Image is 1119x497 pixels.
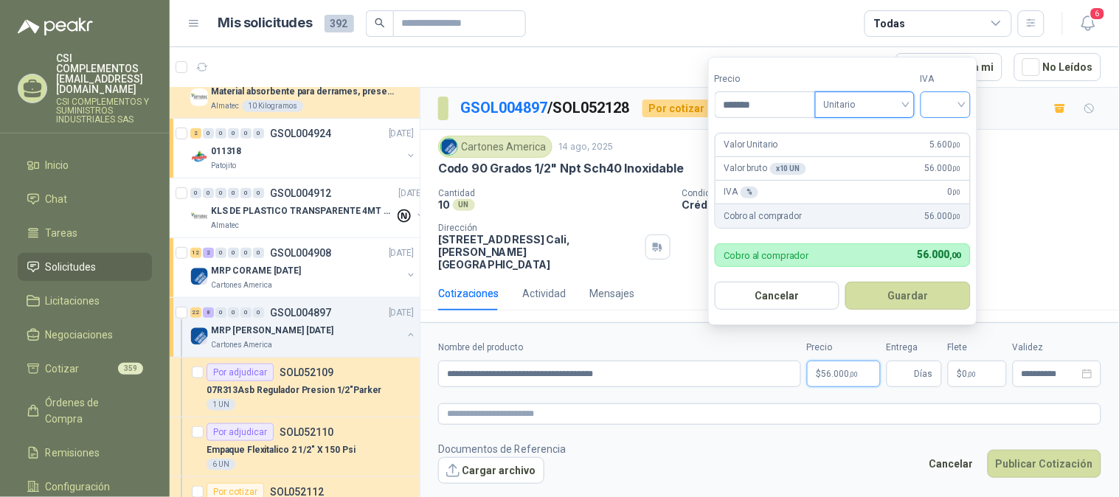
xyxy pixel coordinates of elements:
[682,188,1113,198] p: Condición de pago
[915,361,933,386] span: Días
[968,370,977,378] span: ,00
[240,248,252,258] div: 0
[270,188,331,198] p: GSOL004912
[18,151,152,179] a: Inicio
[453,199,475,211] div: UN
[170,59,420,119] a: Por cotizarSOL052426[DATE] Company LogoMaterial absorbente para derrames, presentación de 20 kg (...
[211,204,395,218] p: KLS DE PLASTICO TRANSPARENTE 4MT CAL 4 Y CINTA TRA
[807,361,881,387] p: $56.000,00
[824,94,906,116] span: Unitario
[724,251,809,260] p: Cobro al comprador
[438,457,544,484] button: Cargar archivo
[240,128,252,139] div: 0
[215,248,226,258] div: 0
[389,127,414,141] p: [DATE]
[18,287,152,315] a: Licitaciones
[228,307,239,318] div: 0
[375,18,385,28] span: search
[170,358,420,417] a: Por adjudicarSOL05210907R313Asb Regulador Presion 1/2"Parker1 UN
[218,13,313,34] h1: Mis solicitudes
[1014,53,1101,81] button: No Leídos
[190,307,201,318] div: 22
[215,188,226,198] div: 0
[952,141,961,149] span: ,00
[228,248,239,258] div: 0
[845,282,971,310] button: Guardar
[389,306,414,320] p: [DATE]
[947,185,960,199] span: 0
[949,251,961,260] span: ,00
[460,99,547,117] a: GSOL004897
[18,219,152,247] a: Tareas
[18,18,93,35] img: Logo peakr
[715,72,815,86] label: Precio
[18,253,152,281] a: Solicitudes
[441,139,457,155] img: Company Logo
[952,212,961,220] span: ,00
[438,198,450,211] p: 10
[207,383,381,397] p: 07R313Asb Regulador Presion 1/2"Parker
[207,399,235,411] div: 1 UN
[715,282,840,310] button: Cancelar
[438,233,640,271] p: [STREET_ADDRESS] Cali , [PERSON_NAME][GEOGRAPHIC_DATA]
[925,209,961,223] span: 56.000
[438,285,499,302] div: Cotizaciones
[190,268,208,285] img: Company Logo
[18,185,152,213] a: Chat
[56,97,152,124] p: CSI COMPLEMENTOS Y SUMINISTROS INDUSTRIALES SAS
[253,248,264,258] div: 0
[190,208,208,226] img: Company Logo
[682,198,1113,211] p: Crédito 30 días
[807,341,881,355] label: Precio
[887,341,942,355] label: Entrega
[438,223,640,233] p: Dirección
[190,128,201,139] div: 2
[56,53,152,94] p: CSI COMPLEMENTOS [EMAIL_ADDRESS][DOMAIN_NAME]
[438,136,552,158] div: Cartones America
[948,341,1007,355] label: Flete
[207,364,274,381] div: Por adjudicar
[211,85,395,99] p: Material absorbente para derrames, presentación de 20 kg (1 bulto)
[211,100,239,112] p: Almatec
[215,128,226,139] div: 0
[270,128,331,139] p: GSOL004924
[203,188,214,198] div: 0
[190,244,417,291] a: 12 2 0 0 0 0 GSOL004908[DATE] Company LogoMRP CORAME [DATE]Cartones America
[46,191,68,207] span: Chat
[1013,341,1101,355] label: Validez
[190,327,208,345] img: Company Logo
[46,293,100,309] span: Licitaciones
[190,88,208,106] img: Company Logo
[822,369,859,378] span: 56.000
[118,363,143,375] span: 359
[190,125,417,172] a: 2 0 0 0 0 0 GSOL004924[DATE] Company Logo011318Patojito
[211,264,301,278] p: MRP CORAME [DATE]
[895,53,1002,81] button: Asignado a mi
[558,140,613,154] p: 14 ago, 2025
[921,450,982,478] button: Cancelar
[240,188,252,198] div: 0
[850,370,859,378] span: ,00
[190,248,201,258] div: 12
[207,459,235,470] div: 6 UN
[211,279,272,291] p: Cartones America
[228,188,239,198] div: 0
[211,324,333,338] p: MRP [PERSON_NAME] [DATE]
[211,220,239,232] p: Almatec
[211,160,236,172] p: Patojito
[642,100,710,117] div: Por cotizar
[203,128,214,139] div: 0
[952,164,961,173] span: ,00
[46,361,80,377] span: Cotizar
[589,285,634,302] div: Mensajes
[190,188,201,198] div: 0
[203,307,214,318] div: 8
[18,389,152,433] a: Órdenes de Compra
[211,339,272,351] p: Cartones America
[190,148,208,166] img: Company Logo
[1075,10,1101,37] button: 6
[215,307,226,318] div: 0
[1089,7,1106,21] span: 6
[724,138,778,152] p: Valor Unitario
[460,97,631,119] p: / SOL052128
